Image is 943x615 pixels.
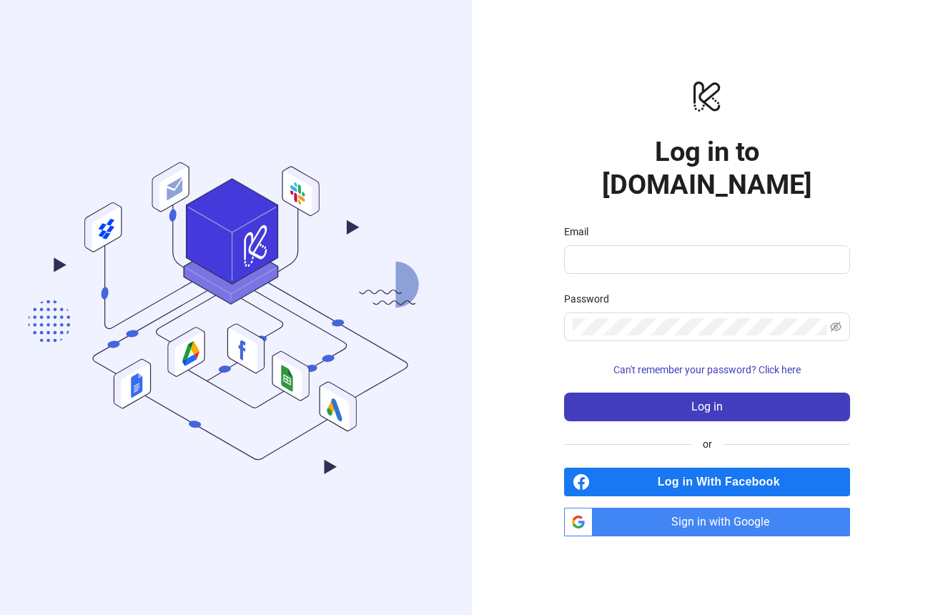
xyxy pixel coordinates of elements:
span: eye-invisible [830,321,841,333]
span: Can't remember your password? Click here [613,364,801,375]
a: Log in With Facebook [564,468,850,496]
a: Can't remember your password? Click here [564,364,850,375]
label: Password [564,291,618,307]
span: or [691,436,724,452]
button: Log in [564,393,850,421]
span: Log in [691,400,723,413]
h1: Log in to [DOMAIN_NAME] [564,136,850,202]
label: Email [564,224,598,240]
button: Can't remember your password? Click here [564,358,850,381]
a: Sign in with Google [564,508,850,536]
input: Password [573,318,827,335]
input: Email [573,251,839,268]
span: Sign in with Google [598,508,850,536]
span: Log in With Facebook [596,468,850,496]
